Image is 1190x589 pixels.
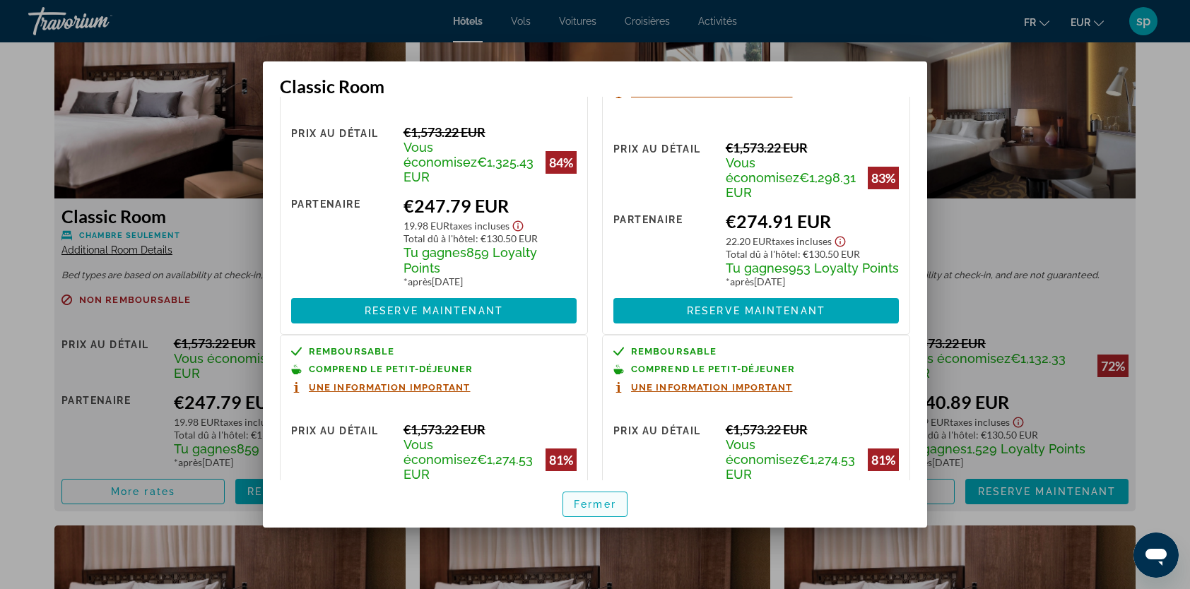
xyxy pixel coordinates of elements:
div: * [DATE] [726,275,899,287]
span: €1,325.43 EUR [403,155,534,184]
button: Une information important [613,381,793,393]
div: €1,573.22 EUR [403,124,577,140]
span: Tu gagnes [403,245,466,260]
span: Reserve maintenant [687,305,825,316]
span: après [730,275,754,287]
span: €1,274.53 EUR [403,452,533,482]
div: €1,573.22 EUR [726,422,899,437]
span: 859 Loyalty Points [403,245,537,275]
span: Vous économisez [403,437,477,467]
span: €1,298.31 EUR [726,170,856,200]
span: Comprend le petit-déjeuner [309,364,473,374]
span: Total dû à l'hôtel [726,248,798,260]
h3: Classic Room [280,76,910,97]
span: Une information important [631,383,793,392]
span: Comprend le petit-déjeuner [631,364,796,374]
iframe: Bouton de lancement de la fenêtre de messagerie [1133,533,1179,578]
span: Taxes incluses [449,220,509,232]
span: 19.98 EUR [403,220,449,232]
span: Tu gagnes [726,261,789,275]
div: Prix au détail [613,140,715,200]
span: Vous économisez [726,155,799,185]
span: Fermer [574,499,616,510]
span: 953 Loyalty Points [789,261,899,275]
button: Show Taxes and Fees disclaimer [509,216,526,232]
span: Remboursable [631,347,717,356]
div: €1,573.22 EUR [403,422,577,437]
div: 84% [546,151,577,174]
div: 81% [546,448,577,471]
span: Une information important [309,383,471,392]
div: Prix au détail [291,124,393,184]
div: 81% [868,448,899,471]
span: Taxes incluses [772,235,832,247]
div: €274.91 EUR [726,210,899,232]
span: Vous économisez [403,140,477,169]
button: Show Taxes and Fees disclaimer [832,232,849,248]
a: Remboursable [613,346,899,357]
div: Partenaire [291,195,393,287]
button: Reserve maintenant [291,298,577,323]
span: Vous économisez [726,437,799,467]
div: Prix au détail [613,422,715,482]
div: Partenaire [613,210,715,287]
span: Remboursable [309,347,394,356]
div: Prix au détail [291,422,393,482]
button: Une information important [291,381,471,393]
span: Reserve maintenant [365,305,503,316]
div: : €130.50 EUR [726,248,899,260]
span: Total dû à l'hôtel [403,232,476,244]
div: 83% [868,167,899,189]
span: €1,274.53 EUR [726,452,855,482]
button: Reserve maintenant [613,298,899,323]
div: €247.79 EUR [403,195,577,216]
span: 22.20 EUR [726,235,772,247]
div: €1,573.22 EUR [726,140,899,155]
a: Remboursable [291,346,577,357]
span: Une information important [631,88,793,97]
div: * [DATE] [403,275,577,287]
span: après [408,275,432,287]
button: Fermer [562,492,628,517]
div: : €130.50 EUR [403,232,577,244]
